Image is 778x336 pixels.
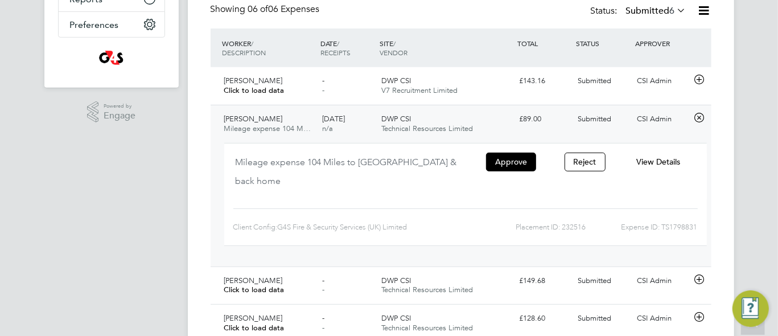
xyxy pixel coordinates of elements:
[224,313,283,323] span: [PERSON_NAME]
[322,85,324,95] span: -
[224,114,283,124] span: [PERSON_NAME]
[381,276,411,285] span: DWP CSI
[514,309,574,328] div: £128.60
[104,101,135,111] span: Powered by
[377,33,514,63] div: SITE
[381,76,411,85] span: DWP CSI
[224,124,311,133] span: Mileage expense 104 M…
[514,33,574,54] div: TOTAL
[70,19,119,30] span: Preferences
[393,39,396,48] span: /
[248,3,320,15] span: 06 Expenses
[97,49,126,67] img: g4sssuk-logo-retina.png
[381,285,473,294] span: Technical Resources Limited
[320,48,351,57] span: RECEIPTS
[337,39,339,48] span: /
[322,313,324,323] span: -
[486,153,536,171] button: Approve
[318,33,377,63] div: DATE
[381,313,411,323] span: DWP CSI
[322,323,324,333] span: -
[381,323,473,333] span: Technical Resources Limited
[322,76,324,85] span: -
[626,5,686,17] label: Submitted
[514,72,574,91] div: £143.16
[248,3,269,15] span: 06 of
[632,272,691,290] div: CSI Admin
[104,111,135,121] span: Engage
[578,114,612,124] span: Submitted
[252,39,254,48] span: /
[670,5,675,17] span: 6
[732,290,769,327] button: Engage Resource Center
[586,218,698,236] div: Expense ID: TS1798831
[380,48,407,57] span: VENDOR
[224,76,283,85] span: [PERSON_NAME]
[224,323,285,333] span: Click to load data
[574,33,633,54] div: STATUS
[381,124,473,133] span: Technical Resources Limited
[438,218,586,236] div: Placement ID: 232516
[322,114,345,124] span: [DATE]
[278,223,407,231] span: G4S Fire & Security Services (UK) Limited
[381,114,411,124] span: DWP CSI
[211,3,322,15] div: Showing
[514,110,574,129] div: £89.00
[578,276,612,285] span: Submitted
[636,157,680,167] span: View Details
[220,33,318,63] div: WORKER
[565,153,606,171] button: Reject
[322,124,333,133] span: n/a
[632,33,691,54] div: APPROVER
[59,12,164,37] button: Preferences
[514,272,574,290] div: £149.68
[578,313,612,323] span: Submitted
[632,309,691,328] div: CSI Admin
[322,276,324,285] span: -
[322,285,324,294] span: -
[632,72,691,91] div: CSI Admin
[224,285,285,294] span: Click to load data
[236,153,475,199] div: Mileage expense 104 Miles to [GEOGRAPHIC_DATA] & back home
[224,85,285,95] span: Click to load data
[381,85,458,95] span: V7 Recruitment Limited
[87,101,135,123] a: Powered byEngage
[591,3,689,19] div: Status:
[233,218,438,236] div: Client Config:
[223,48,266,57] span: DESCRIPTION
[58,49,165,67] a: Go to home page
[224,276,283,285] span: [PERSON_NAME]
[578,76,612,85] span: Submitted
[632,110,691,129] div: CSI Admin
